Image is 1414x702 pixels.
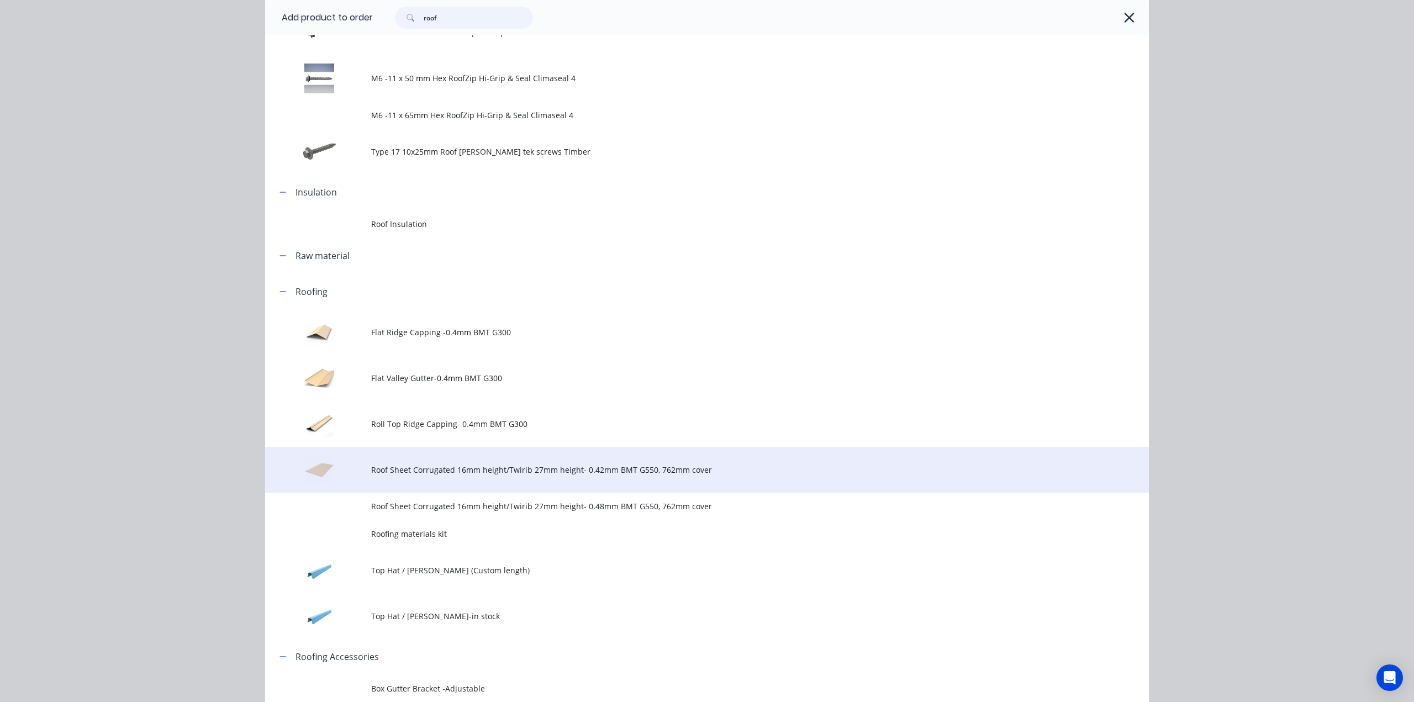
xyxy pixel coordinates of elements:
[371,610,993,622] span: Top Hat / [PERSON_NAME]-in stock
[371,372,993,384] span: Flat Valley Gutter-0.4mm BMT G300
[424,7,533,29] input: Search...
[296,249,350,262] div: Raw material
[296,186,337,199] div: Insulation
[371,464,993,476] span: Roof Sheet Corrugated 16mm height/Twirib 27mm height- 0.42mm BMT G550, 762mm cover
[371,146,993,157] span: Type 17 10x25mm Roof [PERSON_NAME] tek screws Timber
[371,418,993,430] span: Roll Top Ridge Capping- 0.4mm BMT G300
[371,326,993,338] span: Flat Ridge Capping -0.4mm BMT G300
[371,500,993,512] span: Roof Sheet Corrugated 16mm height/Twirib 27mm height- 0.48mm BMT G550, 762mm cover
[296,650,379,663] div: Roofing Accessories
[371,218,993,230] span: Roof Insulation
[371,564,993,576] span: Top Hat / [PERSON_NAME] (Custom length)
[296,285,328,298] div: Roofing
[1376,664,1403,691] div: Open Intercom Messenger
[371,109,993,121] span: M6 -11 x 65mm Hex RoofZip Hi-Grip & Seal Climaseal 4
[371,528,993,540] span: Roofing materials kit
[371,72,993,84] span: M6 -11 x 50 mm Hex RoofZip Hi-Grip & Seal Climaseal 4
[371,683,993,694] span: Box Gutter Bracket -Adjustable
